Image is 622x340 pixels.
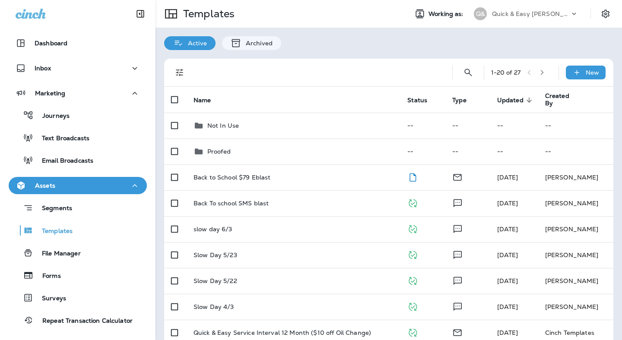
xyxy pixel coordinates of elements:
button: Surveys [9,289,147,307]
p: Inbox [35,65,51,72]
span: Published [407,328,418,336]
td: -- [490,139,538,164]
span: Status [407,96,438,104]
td: [PERSON_NAME] [538,190,613,216]
p: Marketing [35,90,65,97]
td: -- [490,113,538,139]
span: Name [194,96,222,104]
p: Slow Day 4/3 [194,303,234,310]
p: Quick & Easy [PERSON_NAME] [492,10,570,17]
span: Text [452,276,463,284]
span: Updated [497,96,535,104]
td: [PERSON_NAME] [538,242,613,268]
td: [PERSON_NAME] [538,294,613,320]
p: Assets [35,182,55,189]
td: -- [445,113,490,139]
span: Published [407,250,418,258]
button: Repeat Transaction Calculator [9,311,147,329]
div: Q& [474,7,487,20]
div: 1 - 20 of 27 [491,69,520,76]
td: [PERSON_NAME] [538,216,613,242]
p: Templates [33,227,73,236]
span: Zachary Nottke [497,329,518,337]
td: -- [538,139,613,164]
button: Search Templates [460,64,477,81]
span: Published [407,224,418,232]
td: [PERSON_NAME] [538,268,613,294]
p: Email Broadcasts [33,157,93,165]
span: Draft [407,173,418,180]
p: Back to School $79 Eblast [194,174,271,181]
p: Active [184,40,207,47]
span: Email [452,328,463,336]
button: Email Broadcasts [9,151,147,169]
p: Forms [34,272,61,280]
span: Working as: [428,10,465,18]
p: Templates [180,7,235,20]
span: Melissa Underwager [497,277,518,285]
span: Updated [497,97,524,104]
td: -- [445,139,490,164]
button: Templates [9,221,147,239]
td: -- [400,113,445,139]
button: Assets [9,177,147,194]
span: Zachary Nottke [497,303,518,311]
span: Type [452,97,466,104]
button: Collapse Sidebar [128,5,152,22]
button: Settings [598,6,613,22]
span: Name [194,97,211,104]
span: Zachary Nottke [497,225,518,233]
button: Dashboard [9,35,147,52]
p: Repeat Transaction Calculator [34,317,133,325]
p: Archived [241,40,273,47]
button: Segments [9,198,147,217]
span: Published [407,276,418,284]
span: Email [452,173,463,180]
span: Published [407,198,418,206]
p: slow day 6/3 [194,226,232,233]
button: File Manager [9,244,147,262]
p: Dashboard [35,40,67,47]
p: Not In Use [207,122,239,129]
td: -- [538,113,613,139]
td: [PERSON_NAME] [538,164,613,190]
button: Forms [9,266,147,284]
p: Back To school SMS blast [194,200,269,207]
p: Text Broadcasts [33,135,89,143]
button: Filters [171,64,188,81]
p: New [586,69,599,76]
span: Zachary Nottke [497,199,518,207]
p: Proofed [207,148,231,155]
button: Journeys [9,106,147,124]
button: Inbox [9,60,147,77]
span: Text [452,302,463,310]
p: Surveys [33,295,66,303]
span: Published [407,302,418,310]
span: Created By [545,92,588,107]
span: Melissa Underwager [497,251,518,259]
span: Type [452,96,478,104]
span: Zachary Nottke [497,173,518,181]
button: Marketing [9,85,147,102]
span: Status [407,97,427,104]
p: File Manager [33,250,81,258]
button: Text Broadcasts [9,129,147,147]
p: Segments [33,205,72,213]
p: Slow Day 5/22 [194,277,237,284]
span: Created By [545,92,577,107]
td: -- [400,139,445,164]
p: Journeys [34,112,70,120]
span: Text [452,224,463,232]
span: Text [452,198,463,206]
p: Slow Day 5/23 [194,252,237,258]
span: Text [452,250,463,258]
p: Quick & Easy Service Interval 12 Month ($10 off Oil Change) [194,329,371,336]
